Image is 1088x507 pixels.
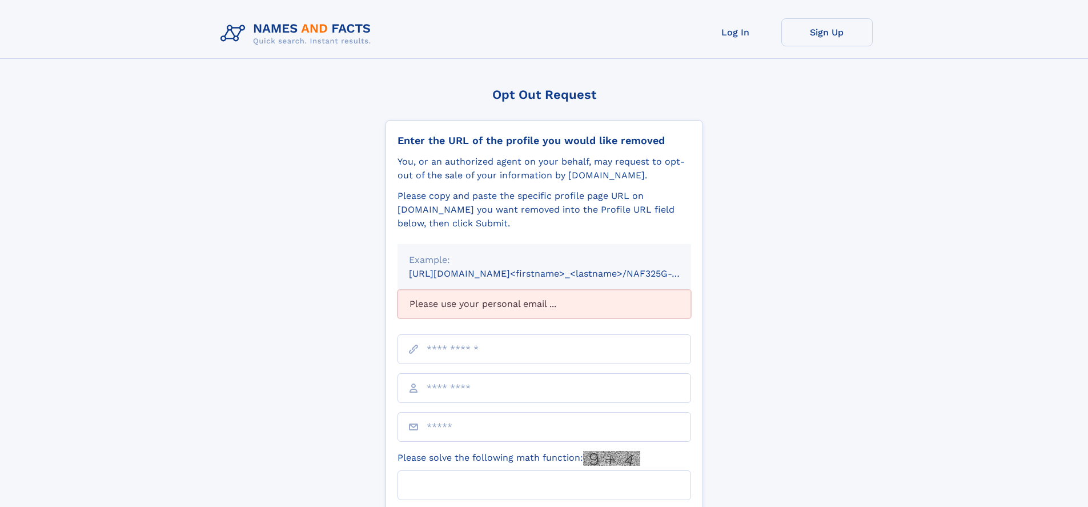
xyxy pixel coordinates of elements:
a: Log In [690,18,781,46]
div: Opt Out Request [386,87,703,102]
a: Sign Up [781,18,873,46]
div: Please use your personal email ... [398,290,691,318]
img: Logo Names and Facts [216,18,380,49]
div: Enter the URL of the profile you would like removed [398,134,691,147]
label: Please solve the following math function: [398,451,640,466]
div: Please copy and paste the specific profile page URL on [DOMAIN_NAME] you want removed into the Pr... [398,189,691,230]
div: Example: [409,253,680,267]
small: [URL][DOMAIN_NAME]<firstname>_<lastname>/NAF325G-xxxxxxxx [409,268,713,279]
div: You, or an authorized agent on your behalf, may request to opt-out of the sale of your informatio... [398,155,691,182]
